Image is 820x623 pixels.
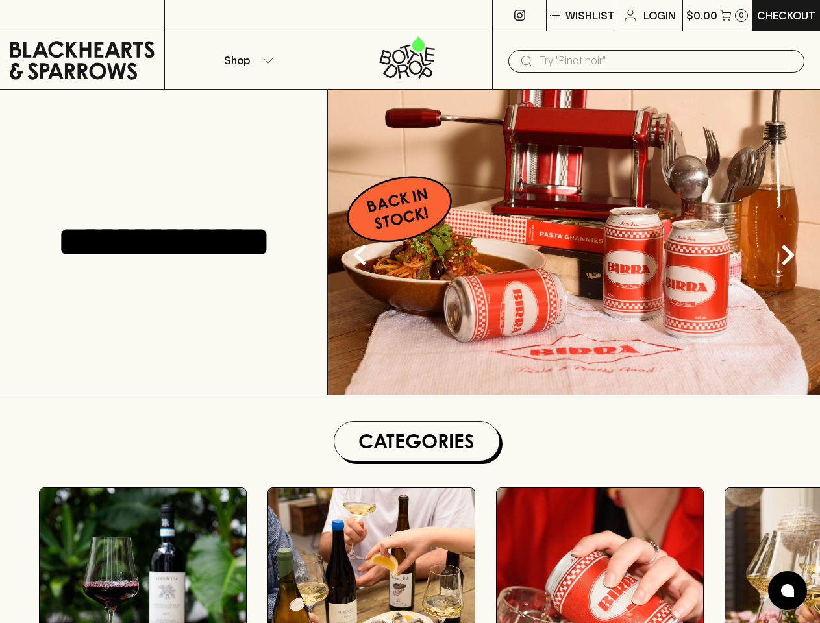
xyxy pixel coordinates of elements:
[762,229,814,281] button: Next
[565,8,615,23] p: Wishlist
[340,427,494,456] h1: Categories
[540,51,794,71] input: Try "Pinot noir"
[328,90,820,395] img: optimise
[334,229,386,281] button: Previous
[686,8,717,23] p: $0.00
[757,8,815,23] p: Checkout
[781,584,794,597] img: bubble-icon
[165,31,329,89] button: Shop
[224,53,250,68] p: Shop
[165,8,176,23] p: ⠀
[739,12,744,19] p: 0
[643,8,676,23] p: Login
